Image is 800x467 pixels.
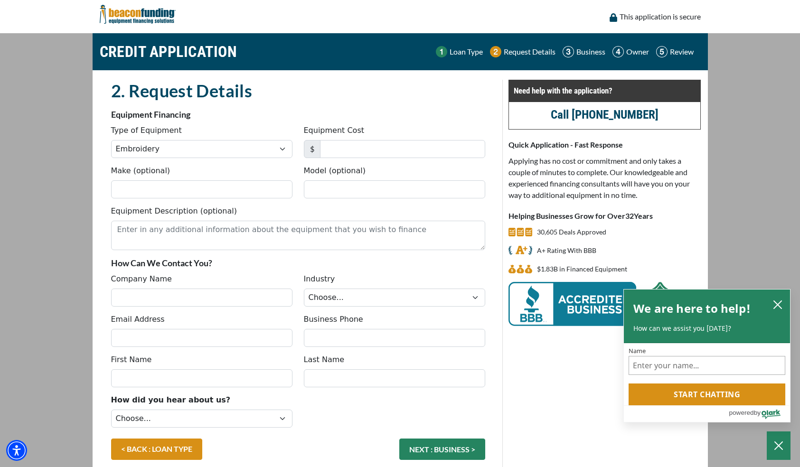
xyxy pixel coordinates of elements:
p: How can we assist you [DATE]? [633,324,781,333]
label: Email Address [111,314,165,325]
img: Step 5 [656,46,668,57]
label: Type of Equipment [111,125,182,136]
span: powered [729,407,753,419]
label: Model (optional) [304,165,366,177]
p: Equipment Financing [111,109,485,120]
label: Equipment Description (optional) [111,205,237,217]
span: 32 [625,211,634,220]
p: Quick Application - Fast Response [508,139,701,150]
h1: CREDIT APPLICATION [100,38,237,65]
button: close chatbox [770,298,785,311]
label: Last Name [304,354,345,365]
div: Accessibility Menu [6,440,27,461]
p: Request Details [504,46,555,57]
p: $1,825,835,989 in Financed Equipment [537,263,627,275]
a: < BACK : LOAN TYPE [111,439,202,460]
img: Step 4 [612,46,624,57]
p: Need help with the application? [514,85,696,96]
p: Business [576,46,605,57]
p: Owner [626,46,649,57]
p: Applying has no cost or commitment and only takes a couple of minutes to complete. Our knowledgea... [508,155,701,201]
p: 30,605 Deals Approved [537,226,606,238]
label: Make (optional) [111,165,170,177]
p: Review [670,46,694,57]
img: Step 3 [563,46,574,57]
span: by [754,407,761,419]
button: Close Chatbox [767,431,791,460]
img: BBB Acredited Business and SSL Protection [508,282,679,326]
h2: We are here to help! [633,299,751,318]
p: How Can We Contact You? [111,257,485,269]
label: Equipment Cost [304,125,365,136]
p: Helping Businesses Grow for Over Years [508,210,701,222]
p: Loan Type [450,46,483,57]
p: A+ Rating With BBB [537,245,596,256]
button: NEXT : BUSINESS > [399,439,485,460]
span: $ [304,140,320,158]
iframe: reCAPTCHA [304,394,448,431]
label: How did you hear about us? [111,394,231,406]
label: Name [629,348,785,354]
label: First Name [111,354,152,365]
input: Name [629,356,785,375]
label: Industry [304,273,335,285]
p: This application is secure [620,11,701,22]
button: Start chatting [629,383,785,405]
label: Business Phone [304,314,363,325]
a: call (847) 897-2486 [551,108,659,121]
h2: 2. Request Details [111,80,485,102]
label: Company Name [111,273,172,285]
a: Powered by Olark [729,406,790,422]
div: olark chatbox [623,289,791,423]
img: lock icon to convery security [610,13,617,22]
img: Step 1 [436,46,447,57]
img: Step 2 [490,46,501,57]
